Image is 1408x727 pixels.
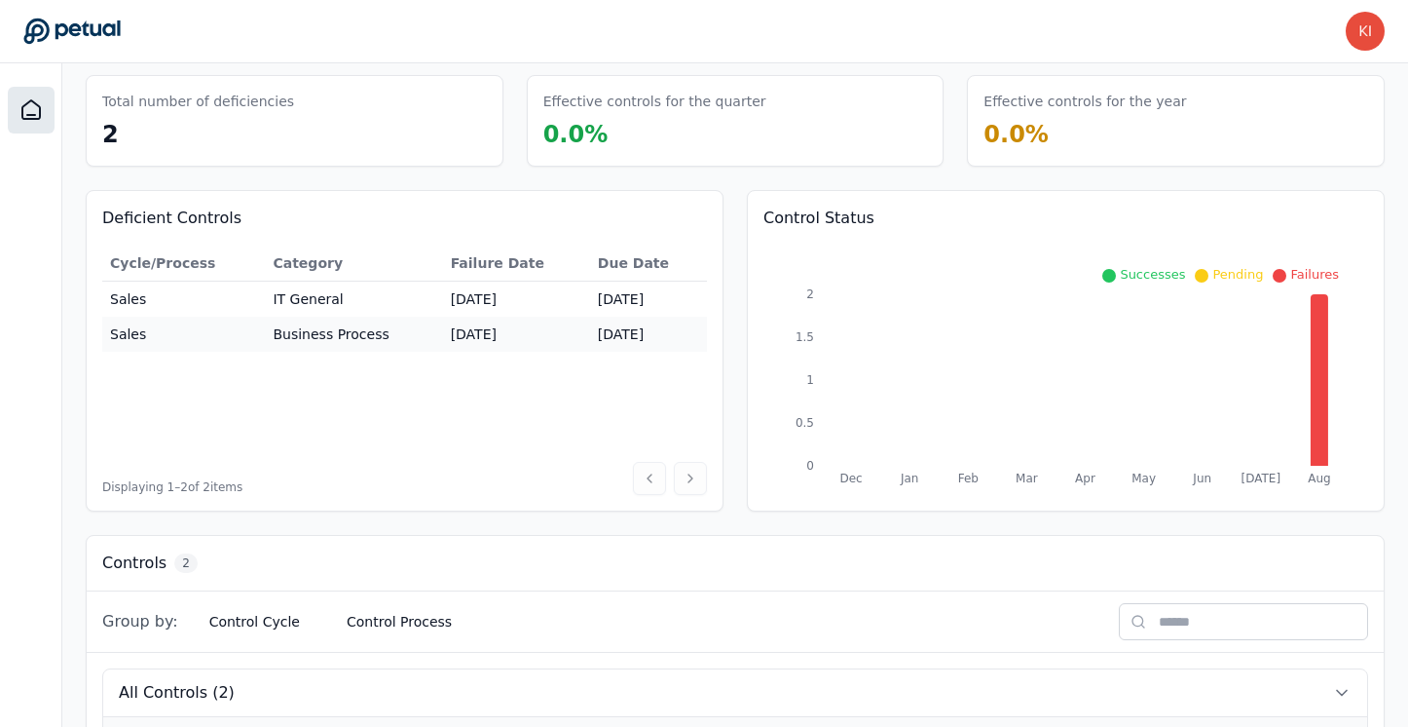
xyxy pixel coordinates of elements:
td: Sales [102,282,265,318]
tspan: Aug [1308,472,1330,485]
tspan: 0.5 [796,416,814,430]
tspan: Mar [1016,472,1038,485]
span: Successes [1120,267,1185,282]
span: All Controls (2) [119,681,235,705]
tspan: [DATE] [1241,472,1281,485]
tspan: Jan [900,472,919,485]
tspan: Feb [958,472,979,485]
tspan: Jun [1192,472,1211,485]
button: All Controls (2) [103,670,1367,716]
th: Cycle/Process [102,246,265,282]
h3: Effective controls for the year [983,92,1186,111]
tspan: 1.5 [796,330,814,344]
span: 0.0 % [983,121,1049,148]
h3: Effective controls for the quarter [543,92,766,111]
th: Category [265,246,442,282]
button: Next [674,462,707,495]
span: Group by: [102,610,178,633]
span: 2 [174,554,198,573]
th: Due Date [590,246,707,282]
td: Business Process [265,317,442,352]
td: [DATE] [590,282,707,318]
td: [DATE] [443,317,590,352]
td: [DATE] [443,282,590,318]
span: 2 [102,121,119,148]
h3: Deficient Controls [102,207,707,230]
a: Go to Dashboard [23,18,121,45]
span: Displaying 1– 2 of 2 items [102,479,242,495]
a: Dashboard [8,87,55,134]
button: Control Cycle [194,604,315,639]
span: Failures [1290,267,1339,282]
tspan: 2 [806,287,814,301]
button: Control Process [331,604,467,639]
tspan: Dec [839,472,862,485]
h3: Control Status [763,207,1368,230]
tspan: Apr [1075,472,1095,485]
tspan: 1 [806,373,814,387]
tspan: 0 [806,459,814,473]
span: 0.0 % [543,121,609,148]
td: [DATE] [590,317,707,352]
tspan: May [1131,472,1156,485]
img: kim.bollin@workday.com [1346,12,1385,51]
button: Previous [633,462,666,495]
span: Pending [1212,267,1263,282]
td: Sales [102,317,265,352]
h3: Controls [102,552,167,575]
td: IT General [265,282,442,318]
h3: Total number of deficiencies [102,92,294,111]
th: Failure Date [443,246,590,282]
